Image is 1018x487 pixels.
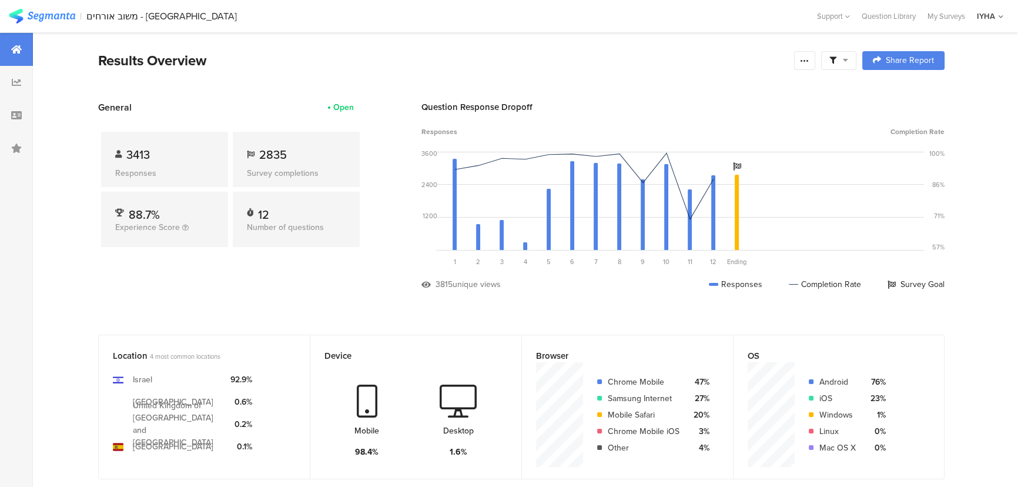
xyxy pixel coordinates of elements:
div: Device [324,349,488,362]
div: 12 [258,206,269,218]
div: 92.9% [230,373,252,386]
div: 20% [689,409,709,421]
span: Responses [421,126,457,137]
div: Mobile [354,425,379,437]
div: Android [819,376,856,388]
div: 57% [932,242,945,252]
div: 0% [865,442,886,454]
div: Results Overview [98,50,788,71]
div: Desktop [443,425,474,437]
a: My Surveys [922,11,971,22]
span: Experience Score [115,221,180,234]
span: 7 [594,257,598,266]
span: Completion Rate [890,126,945,137]
span: 2835 [259,146,287,164]
span: 88.7% [129,206,160,224]
div: 0.2% [230,418,252,431]
div: 0.6% [230,396,252,408]
span: Share Report [886,56,934,65]
div: [GEOGRAPHIC_DATA] [133,441,213,453]
div: Open [333,101,354,114]
div: 1200 [423,211,437,221]
div: iOS [819,392,856,405]
span: General [98,101,132,114]
div: 86% [932,180,945,189]
img: segmanta logo [9,9,75,24]
div: Responses [115,167,214,179]
div: Chrome Mobile iOS [608,425,679,438]
div: Location [113,349,276,362]
div: Ending [725,257,749,266]
div: משוב אורחים - [GEOGRAPHIC_DATA] [86,11,237,22]
div: Other [608,442,679,454]
div: 76% [865,376,886,388]
div: IYHA [977,11,995,22]
span: 1 [454,257,456,266]
span: 11 [688,257,692,266]
div: Survey completions [247,167,346,179]
div: 3815 [436,278,453,291]
div: Linux [819,425,856,438]
span: 3 [500,257,504,266]
span: 4 [524,257,527,266]
div: 23% [865,392,886,405]
div: 71% [934,211,945,221]
div: 47% [689,376,709,388]
div: OS [748,349,910,362]
span: 6 [570,257,574,266]
span: 12 [710,257,716,266]
div: 1% [865,409,886,421]
div: Mac OS X [819,442,856,454]
div: [GEOGRAPHIC_DATA] [133,396,213,408]
a: Question Library [856,11,922,22]
div: 100% [929,149,945,158]
div: Windows [819,409,856,421]
div: 1.6% [450,446,467,458]
div: 0.1% [230,441,252,453]
div: Responses [709,278,762,291]
div: Israel [133,373,152,386]
div: Chrome Mobile [608,376,679,388]
div: 0% [865,425,886,438]
div: Samsung Internet [608,392,679,405]
div: Completion Rate [789,278,861,291]
div: 98.4% [355,446,379,458]
i: Survey Goal [733,162,741,171]
div: 27% [689,392,709,405]
div: | [80,9,82,23]
span: 10 [663,257,669,266]
div: United Kingdom of [GEOGRAPHIC_DATA] and [GEOGRAPHIC_DATA] [133,399,221,449]
span: 5 [547,257,551,266]
div: 2400 [421,180,437,189]
div: Support [817,7,850,25]
div: unique views [453,278,501,291]
div: Mobile Safari [608,409,679,421]
div: Question Response Dropoff [421,101,945,114]
div: Survey Goal [888,278,945,291]
div: 4% [689,442,709,454]
span: 9 [641,257,645,266]
span: 2 [476,257,480,266]
span: Number of questions [247,221,324,234]
span: 4 most common locations [150,352,220,361]
div: Browser [536,349,699,362]
span: 8 [618,257,621,266]
div: 3% [689,425,709,438]
span: 3413 [126,146,150,164]
div: 3600 [421,149,437,158]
